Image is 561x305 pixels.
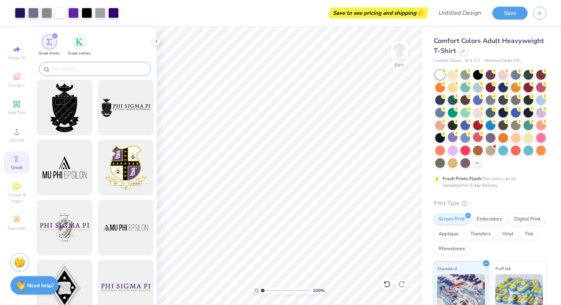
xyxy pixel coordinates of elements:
[437,265,457,272] span: Standard
[8,225,26,231] span: Decorate
[434,36,544,55] span: Comfort Colors Adult Heavyweight T-Shirt
[68,51,91,56] span: Greek Letters
[39,34,60,56] button: filter button
[434,58,461,64] span: Comfort Colors
[443,175,534,189] div: This color can be expedited for 5 day delivery.
[39,34,60,56] div: filter for Greek Marks
[492,7,528,20] button: Save
[509,214,545,225] div: Digital Print
[39,51,60,56] span: Greek Marks
[434,243,470,255] div: Rhinestones
[434,199,546,208] div: Print Type
[394,62,404,68] div: Back
[9,82,25,88] span: Designs
[4,192,30,204] span: Clipart & logos
[331,7,427,19] div: Save to see pricing and shipping
[432,6,487,20] input: Untitled Design
[466,229,495,240] div: Transfers
[434,229,463,240] div: Applique
[416,8,424,17] span: 👉
[465,58,480,64] span: # C1717
[8,110,26,116] span: Add Text
[392,43,407,58] img: Back
[68,34,91,56] div: filter for Greek Letters
[472,214,507,225] div: Embroidery
[51,65,146,73] input: Try "Alpha"
[484,58,521,64] span: Minimum Order: 24 +
[27,282,54,289] strong: Need help?
[76,38,83,46] img: Greek Letters Image
[521,229,538,240] div: Foil
[46,39,52,45] img: Greek Marks Image
[11,165,23,170] span: Greek
[313,287,325,294] span: 100 %
[498,229,518,240] div: Vinyl
[495,265,511,272] span: Puff Ink
[9,137,24,143] span: Upload
[68,34,91,56] button: filter button
[443,176,482,182] strong: Fresh Prints Flash:
[434,214,470,225] div: Screen Print
[8,55,26,61] span: Image AI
